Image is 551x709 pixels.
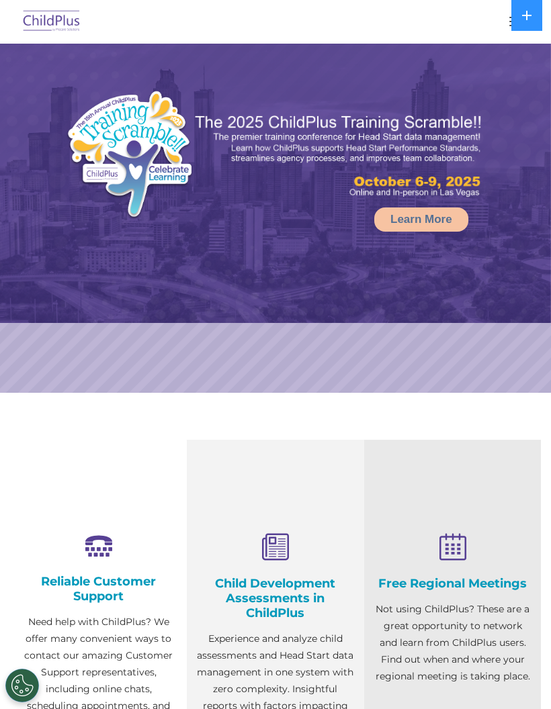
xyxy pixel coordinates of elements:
h4: Reliable Customer Support [20,574,177,604]
p: Not using ChildPlus? These are a great opportunity to network and learn from ChildPlus users. Fin... [374,601,531,685]
h4: Child Development Assessments in ChildPlus [197,576,353,620]
button: Cookies Settings [5,669,39,702]
a: Learn More [374,207,468,232]
img: ChildPlus by Procare Solutions [20,6,83,38]
h4: Free Regional Meetings [374,576,531,591]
